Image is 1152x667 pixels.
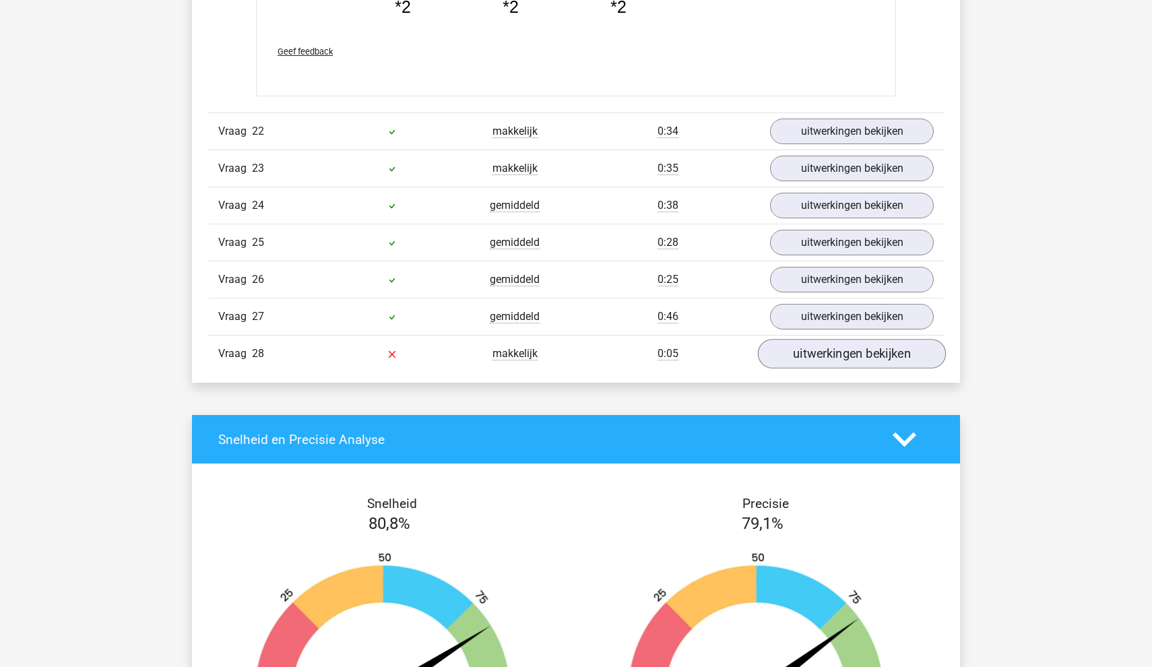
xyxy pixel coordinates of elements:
span: Vraag [218,346,252,362]
span: 0:38 [658,199,678,212]
span: gemiddeld [490,273,540,286]
span: gemiddeld [490,236,540,249]
span: gemiddeld [490,310,540,323]
a: uitwerkingen bekijken [770,230,934,255]
span: 80,8% [369,514,410,533]
h4: Snelheid en Precisie Analyse [218,432,872,447]
a: uitwerkingen bekijken [770,267,934,292]
span: 28 [252,347,264,360]
span: Vraag [218,234,252,251]
h4: Snelheid [218,496,566,511]
span: 25 [252,236,264,249]
span: 0:28 [658,236,678,249]
span: Vraag [218,160,252,177]
span: Vraag [218,309,252,325]
h4: Precisie [591,496,939,511]
a: uitwerkingen bekijken [770,119,934,144]
span: 24 [252,199,264,212]
span: 0:25 [658,273,678,286]
span: Vraag [218,197,252,214]
span: makkelijk [492,347,538,360]
a: uitwerkingen bekijken [770,304,934,329]
a: uitwerkingen bekijken [770,156,934,181]
span: 22 [252,125,264,137]
span: 0:46 [658,310,678,323]
span: 26 [252,273,264,286]
a: uitwerkingen bekijken [770,193,934,218]
span: Geef feedback [278,46,333,57]
span: 79,1% [742,514,783,533]
a: uitwerkingen bekijken [758,339,946,369]
span: 0:05 [658,347,678,360]
span: 0:35 [658,162,678,175]
span: Vraag [218,272,252,288]
span: 23 [252,162,264,174]
span: makkelijk [492,125,538,138]
span: Vraag [218,123,252,139]
span: 27 [252,310,264,323]
span: makkelijk [492,162,538,175]
span: 0:34 [658,125,678,138]
span: gemiddeld [490,199,540,212]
